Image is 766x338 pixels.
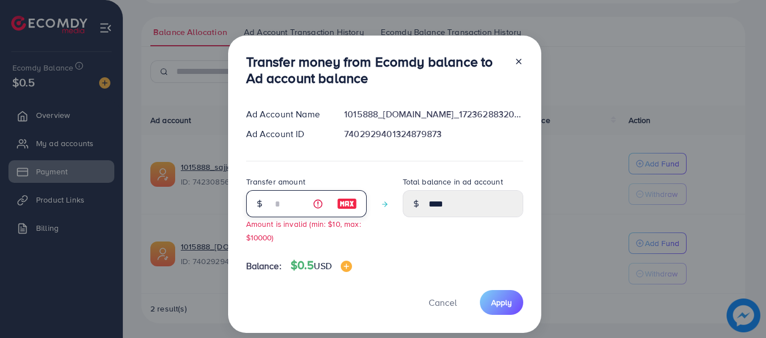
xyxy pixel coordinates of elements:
span: Balance: [246,260,282,273]
div: Ad Account ID [237,128,336,141]
h4: $0.5 [291,258,352,273]
span: Cancel [429,296,457,309]
span: Apply [491,297,512,308]
label: Transfer amount [246,176,305,187]
button: Cancel [415,290,471,314]
div: Ad Account Name [237,108,336,121]
span: USD [314,260,331,272]
img: image [341,261,352,272]
label: Total balance in ad account [403,176,503,187]
div: 7402929401324879873 [335,128,532,141]
div: 1015888_[DOMAIN_NAME]_1723628832086 [335,108,532,121]
small: Amount is invalid (min: $10, max: $10000) [246,218,361,242]
button: Apply [480,290,523,314]
h3: Transfer money from Ecomdy balance to Ad account balance [246,54,505,86]
img: image [337,197,357,210]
